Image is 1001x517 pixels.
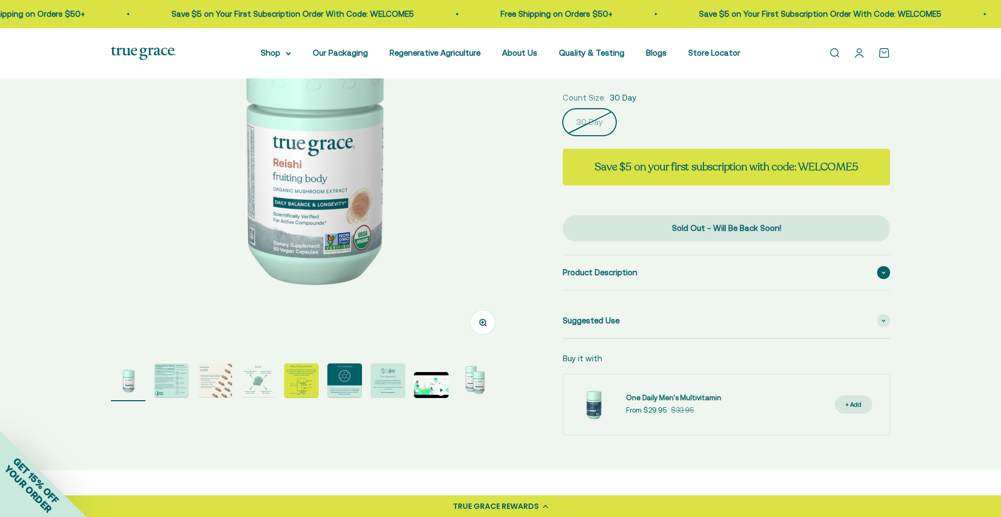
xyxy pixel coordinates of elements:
button: Go to item 8 [414,372,449,401]
summary: Product Description [563,255,890,290]
img: We work with Alkemist Labs, an independent, accredited botanical testing lab, to test the purity,... [371,363,405,398]
legend: Count Size: [563,91,605,104]
img: True Grace mushrooms undergo a multi-step hot water extraction process to create extracts with 25... [327,363,362,398]
span: YOUR ORDER [2,463,54,515]
a: About Us [502,48,537,57]
button: Go to item 7 [371,363,405,401]
p: Save $5 on Your First Subscription Order With Code: WELCOME5 [697,8,940,21]
img: Reishi has been cherished for centuries in Asia for its ability to fortify the immune system whil... [457,363,492,398]
button: Go to item 2 [154,363,189,401]
compare-at-price: $33.95 [671,405,694,416]
summary: Shop [261,47,291,59]
a: Quality & Testing [559,48,624,57]
div: Sold Out - Will Be Back Soon! [584,222,868,235]
span: Product Description [563,266,637,279]
button: Sold Out - Will Be Back Soon! [563,215,890,242]
img: - Mushrooms are grown on their natural food source and hand-harvested at their peak - 250 mg beta... [197,363,232,398]
img: Supports daily balance and longevity* Third party tested for purity and potency Fruiting body ext... [241,363,275,398]
img: Reishi Mushroom Supplements for Daily Balance & Longevity* 1 g daily supports healthy aging* Trad... [111,363,146,398]
img: The "fruiting body" (typically the stem, gills, and cap of the mushrooms) has higher levels of ac... [284,363,319,398]
button: Go to item 9 [457,363,492,401]
a: Regenerative Agriculture [390,48,480,57]
a: One Daily Men's Multivitamin [626,393,721,404]
span: Suggested Use [563,314,620,327]
a: Free Shipping on Orders $50+ [499,9,611,18]
div: TRUE GRACE REWARDS [453,501,539,512]
div: + Add [846,400,861,410]
a: Blogs [646,48,667,57]
button: Go to item 6 [327,363,362,401]
img: One Daily Men's Multivitamin [572,383,615,426]
sale-price: From $29.95 [626,405,667,416]
button: Go to item 5 [284,363,319,401]
p: Save $5 on Your First Subscription Order With Code: WELCOME5 [170,8,412,21]
button: + Add [835,395,872,414]
p: Buy it with [563,352,602,365]
span: 30 Day [610,91,636,104]
span: One Daily Men's Multivitamin [626,394,721,402]
button: Go to item 3 [197,363,232,401]
a: Store Locator [688,48,740,57]
button: Go to item 1 [111,363,146,401]
button: Go to item 4 [241,363,275,401]
strong: Save $5 on your first subscription with code: WELCOME5 [595,160,858,174]
img: True Grace full-spectrum mushroom extracts are crafted with intention. We start with the fruiting... [154,363,189,398]
summary: Suggested Use [563,303,890,338]
a: Our Packaging [313,48,368,57]
span: GET 15% OFF [11,455,61,506]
